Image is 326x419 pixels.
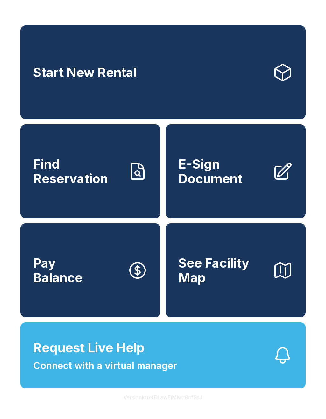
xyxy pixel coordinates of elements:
[33,256,82,285] span: Pay Balance
[20,322,306,388] button: Request Live HelpConnect with a virtual manager
[20,223,160,317] button: PayBalance
[33,338,145,357] span: Request Live Help
[166,223,306,317] button: See Facility Map
[20,25,306,119] a: Start New Rental
[178,256,267,285] span: See Facility Map
[20,124,160,218] a: Find Reservation
[33,65,137,80] span: Start New Rental
[166,124,306,218] a: E-Sign Document
[118,388,208,406] button: VersionkrrefDLawElMlwz8nfSsJ
[33,359,177,373] span: Connect with a virtual manager
[33,157,122,186] span: Find Reservation
[178,157,267,186] span: E-Sign Document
